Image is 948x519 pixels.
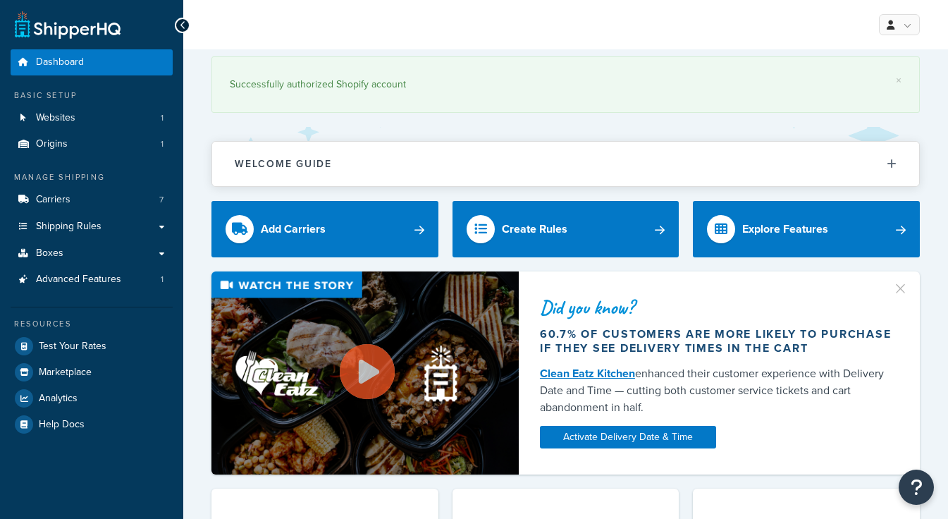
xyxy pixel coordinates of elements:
[11,90,173,102] div: Basic Setup
[161,112,164,124] span: 1
[159,194,164,206] span: 7
[235,159,332,169] h2: Welcome Guide
[161,138,164,150] span: 1
[261,219,326,239] div: Add Carriers
[11,214,173,240] a: Shipping Rules
[540,365,635,381] a: Clean Eatz Kitchen
[11,334,173,359] a: Test Your Rates
[36,56,84,68] span: Dashboard
[11,171,173,183] div: Manage Shipping
[693,201,920,257] a: Explore Features
[11,49,173,75] a: Dashboard
[211,201,438,257] a: Add Carriers
[11,187,173,213] a: Carriers7
[11,318,173,330] div: Resources
[11,240,173,267] a: Boxes
[11,131,173,157] li: Origins
[742,219,828,239] div: Explore Features
[230,75,901,94] div: Successfully authorized Shopify account
[211,271,519,474] img: Video thumbnail
[11,105,173,131] li: Websites
[453,201,679,257] a: Create Rules
[540,365,899,416] div: enhanced their customer experience with Delivery Date and Time — cutting both customer service ti...
[36,194,70,206] span: Carriers
[36,112,75,124] span: Websites
[11,412,173,437] a: Help Docs
[896,75,901,86] a: ×
[540,327,899,355] div: 60.7% of customers are more likely to purchase if they see delivery times in the cart
[11,360,173,385] a: Marketplace
[11,267,173,293] li: Advanced Features
[11,267,173,293] a: Advanced Features1
[36,248,63,259] span: Boxes
[540,298,899,317] div: Did you know?
[502,219,567,239] div: Create Rules
[39,367,92,379] span: Marketplace
[11,386,173,411] a: Analytics
[11,105,173,131] a: Websites1
[899,470,934,505] button: Open Resource Center
[39,419,85,431] span: Help Docs
[36,221,101,233] span: Shipping Rules
[36,138,68,150] span: Origins
[39,393,78,405] span: Analytics
[540,426,716,448] a: Activate Delivery Date & Time
[161,274,164,286] span: 1
[11,187,173,213] li: Carriers
[11,131,173,157] a: Origins1
[212,142,919,186] button: Welcome Guide
[36,274,121,286] span: Advanced Features
[39,341,106,353] span: Test Your Rates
